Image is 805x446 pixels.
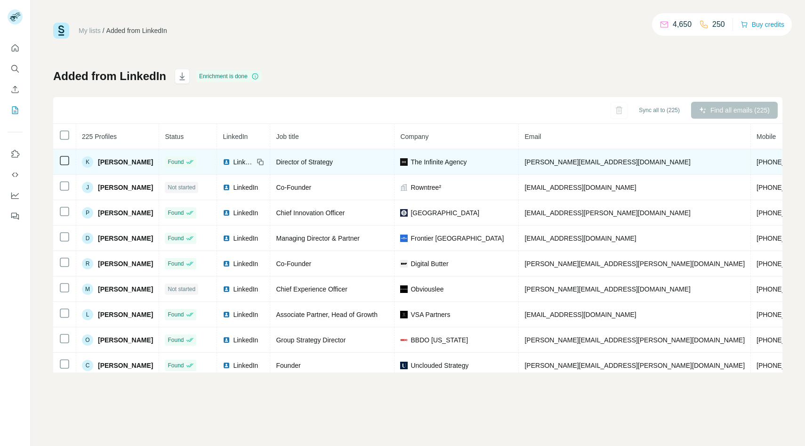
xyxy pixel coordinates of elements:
img: Surfe Logo [53,23,69,39]
span: VSA Partners [411,310,450,319]
span: Found [168,336,184,344]
h1: Added from LinkedIn [53,69,166,84]
span: Found [168,310,184,319]
button: Feedback [8,208,23,225]
span: LinkedIn [233,310,258,319]
img: company-logo [400,209,408,217]
span: Found [168,234,184,243]
span: [PERSON_NAME] [98,361,153,370]
span: [EMAIL_ADDRESS][DOMAIN_NAME] [524,311,636,318]
div: D [82,233,93,244]
img: LinkedIn logo [223,184,230,191]
span: Mobile [757,133,776,140]
span: Job title [276,133,298,140]
span: Obviouslee [411,284,443,294]
div: L [82,309,93,320]
a: My lists [79,27,101,34]
span: Managing Director & Partner [276,235,359,242]
span: Group Strategy Director [276,336,346,344]
span: LinkedIn [223,133,248,140]
span: Digital Butter [411,259,448,268]
span: [PERSON_NAME] [98,310,153,319]
p: 4,650 [673,19,692,30]
span: The Infinite Agency [411,157,467,167]
button: Enrich CSV [8,81,23,98]
img: company-logo [400,336,408,344]
span: [PERSON_NAME] [98,284,153,294]
span: [PERSON_NAME][EMAIL_ADDRESS][DOMAIN_NAME] [524,285,690,293]
button: My lists [8,102,23,119]
button: Dashboard [8,187,23,204]
span: Company [400,133,428,140]
p: 250 [712,19,725,30]
span: LinkedIn [233,335,258,345]
div: P [82,207,93,219]
div: K [82,156,93,168]
span: Found [168,209,184,217]
span: Email [524,133,541,140]
button: Search [8,60,23,77]
button: Sync all to (225) [632,103,686,117]
div: R [82,258,93,269]
button: Use Surfe API [8,166,23,183]
span: LinkedIn [233,259,258,268]
img: LinkedIn logo [223,336,230,344]
span: [EMAIL_ADDRESS][DOMAIN_NAME] [524,184,636,191]
span: [PERSON_NAME] [98,183,153,192]
span: LinkedIn [233,183,258,192]
span: LinkedIn [233,208,258,218]
button: Buy credits [741,18,784,31]
img: LinkedIn logo [223,158,230,166]
div: Added from LinkedIn [106,26,167,35]
span: [PERSON_NAME] [98,208,153,218]
img: LinkedIn logo [223,362,230,369]
span: Co-Founder [276,184,311,191]
img: LinkedIn logo [223,235,230,242]
img: company-logo [400,285,408,293]
span: Chief Innovation Officer [276,209,345,217]
img: company-logo [400,311,408,318]
span: Found [168,158,184,166]
span: Frontier [GEOGRAPHIC_DATA] [411,234,504,243]
span: Chief Experience Officer [276,285,347,293]
img: company-logo [400,158,408,166]
span: [PERSON_NAME] [98,157,153,167]
span: Not started [168,183,195,192]
span: Not started [168,285,195,293]
span: [PERSON_NAME][EMAIL_ADDRESS][PERSON_NAME][DOMAIN_NAME] [524,260,745,268]
span: LinkedIn [233,234,258,243]
span: Found [168,361,184,370]
div: M [82,284,93,295]
span: [EMAIL_ADDRESS][DOMAIN_NAME] [524,235,636,242]
button: Quick start [8,40,23,57]
span: [PERSON_NAME][EMAIL_ADDRESS][PERSON_NAME][DOMAIN_NAME] [524,362,745,369]
span: [GEOGRAPHIC_DATA] [411,208,479,218]
div: C [82,360,93,371]
img: company-logo [400,362,408,369]
span: [PERSON_NAME] [98,234,153,243]
span: LinkedIn [233,361,258,370]
div: J [82,182,93,193]
img: LinkedIn logo [223,311,230,318]
span: Co-Founder [276,260,311,268]
button: Use Surfe on LinkedIn [8,146,23,162]
span: LinkedIn [233,284,258,294]
span: [PERSON_NAME][EMAIL_ADDRESS][PERSON_NAME][DOMAIN_NAME] [524,336,745,344]
span: BBDO [US_STATE] [411,335,468,345]
span: Associate Partner, Head of Growth [276,311,378,318]
img: company-logo [400,260,408,268]
span: Status [165,133,184,140]
span: Sync all to (225) [639,106,680,114]
span: Rowntree² [411,183,441,192]
span: [PERSON_NAME] [98,259,153,268]
span: 225 Profiles [82,133,117,140]
div: Enrichment is done [196,71,262,82]
img: LinkedIn logo [223,209,230,217]
span: Unclouded Strategy [411,361,468,370]
img: LinkedIn logo [223,285,230,293]
span: LinkedIn [233,157,254,167]
img: LinkedIn logo [223,260,230,268]
span: [PERSON_NAME][EMAIL_ADDRESS][DOMAIN_NAME] [524,158,690,166]
li: / [103,26,105,35]
span: Founder [276,362,300,369]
